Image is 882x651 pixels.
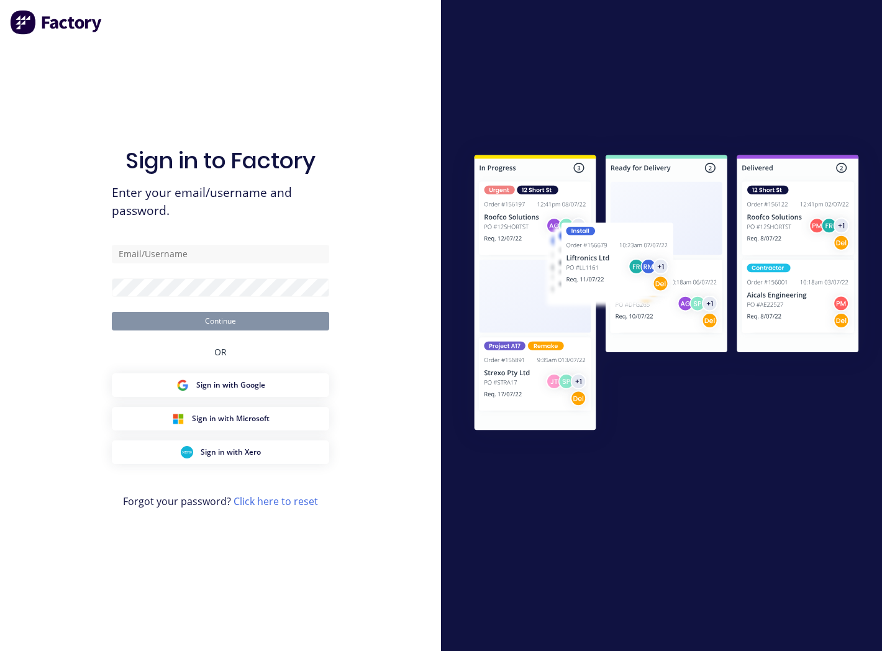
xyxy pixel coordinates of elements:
input: Email/Username [112,245,329,263]
img: Factory [10,10,103,35]
button: Microsoft Sign inSign in with Microsoft [112,407,329,430]
h1: Sign in to Factory [125,147,316,174]
img: Google Sign in [176,379,189,391]
img: Xero Sign in [181,446,193,458]
button: Google Sign inSign in with Google [112,373,329,397]
span: Sign in with Microsoft [192,413,270,424]
div: OR [214,330,227,373]
button: Xero Sign inSign in with Xero [112,440,329,464]
span: Sign in with Xero [201,447,261,458]
span: Forgot your password? [123,494,318,509]
a: Click here to reset [234,494,318,508]
span: Enter your email/username and password. [112,184,329,220]
img: Sign in [451,134,882,455]
span: Sign in with Google [196,380,265,391]
button: Continue [112,312,329,330]
img: Microsoft Sign in [172,412,184,425]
